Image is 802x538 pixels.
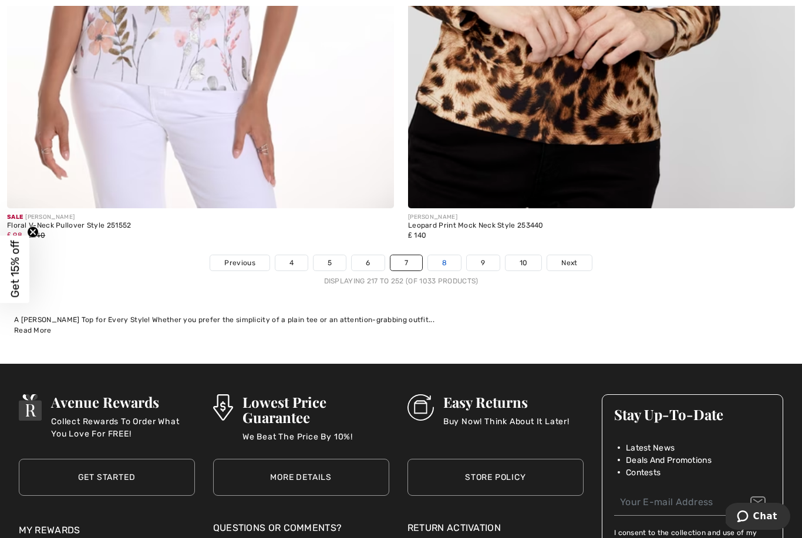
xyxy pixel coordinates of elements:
img: Avenue Rewards [19,394,42,421]
a: 9 [467,255,499,270]
a: 4 [275,255,308,270]
button: Close teaser [27,226,39,238]
span: Contests [626,466,661,479]
a: 8 [428,255,461,270]
span: ₤ 140 [408,231,426,239]
a: Previous [210,255,269,270]
a: Get Started [19,459,195,496]
span: Get 15% off [8,241,22,298]
div: [PERSON_NAME] [7,213,132,222]
span: Deals And Promotions [626,454,712,466]
span: Sale [7,214,23,221]
div: A [PERSON_NAME] Top for Every Style! Whether you prefer the simplicity of a plain tee or an atten... [14,314,788,325]
a: 10 [506,255,542,270]
span: Latest News [626,442,675,454]
span: Previous [224,258,255,268]
div: [PERSON_NAME] [408,213,544,222]
h3: Stay Up-To-Date [614,407,771,422]
span: Read More [14,326,52,334]
p: We Beat The Price By 10%! [242,431,389,454]
a: More Details [213,459,389,496]
iframe: Opens a widget where you can chat to one of our agents [726,503,790,532]
span: Next [561,258,577,268]
img: Easy Returns [407,394,434,421]
span: ₤ 98 [7,231,22,239]
a: Store Policy [407,459,584,496]
a: 6 [352,255,384,270]
a: My Rewards [19,525,80,536]
input: Your E-mail Address [614,489,771,516]
div: Leopard Print Mock Neck Style 253440 [408,222,544,230]
p: Collect Rewards To Order What You Love For FREE! [51,415,194,439]
a: 7 [390,255,422,270]
a: 5 [314,255,346,270]
h3: Easy Returns [443,394,570,410]
a: Next [547,255,591,270]
h3: Lowest Price Guarantee [242,394,389,425]
img: Lowest Price Guarantee [213,394,233,421]
div: Floral V-Neck Pullover Style 251552 [7,222,132,230]
p: Buy Now! Think About It Later! [443,415,570,439]
a: Return Activation [407,521,584,535]
h3: Avenue Rewards [51,394,194,410]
